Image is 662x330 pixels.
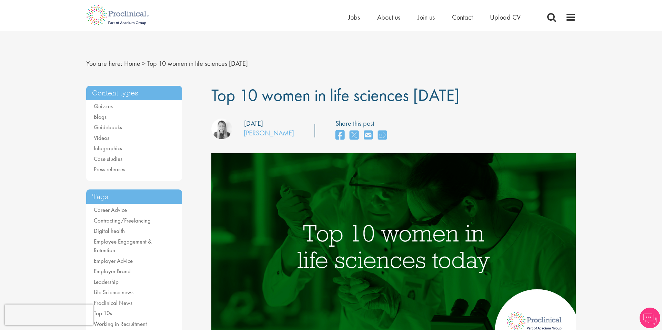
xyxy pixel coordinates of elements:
[244,128,294,137] a: [PERSON_NAME]
[86,86,182,101] h3: Content types
[94,217,151,224] a: Contracting/Freelancing
[94,165,125,173] a: Press releases
[350,128,359,143] a: share on twitter
[490,13,521,22] a: Upload CV
[94,320,147,328] a: Working in Recruitment
[211,84,459,106] span: Top 10 women in life sciences [DATE]
[5,305,93,325] iframe: reCAPTCHA
[94,299,132,307] a: Proclinical News
[640,308,660,328] img: Chatbot
[452,13,473,22] a: Contact
[244,118,263,128] div: [DATE]
[211,118,232,139] img: Hannah Burke
[86,59,122,68] span: You are here:
[94,134,109,142] a: Videos
[418,13,435,22] a: Join us
[94,309,112,317] a: Top 10s
[377,13,400,22] a: About us
[94,288,133,296] a: Life Science news
[364,128,373,143] a: share on email
[124,59,140,68] a: breadcrumb link
[94,123,122,131] a: Guidebooks
[335,118,390,128] label: Share this post
[94,267,131,275] a: Employer Brand
[86,189,182,204] h3: Tags
[94,144,122,152] a: Infographics
[94,227,125,235] a: Digital health
[94,113,107,121] a: Blogs
[335,128,344,143] a: share on facebook
[94,257,133,265] a: Employer Advice
[348,13,360,22] a: Jobs
[94,206,127,214] a: Career Advice
[147,59,248,68] span: Top 10 women in life sciences [DATE]
[94,238,152,254] a: Employee Engagement & Retention
[94,102,113,110] a: Quizzes
[142,59,146,68] span: >
[94,155,122,163] a: Case studies
[378,128,387,143] a: share on whats app
[94,278,119,286] a: Leadership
